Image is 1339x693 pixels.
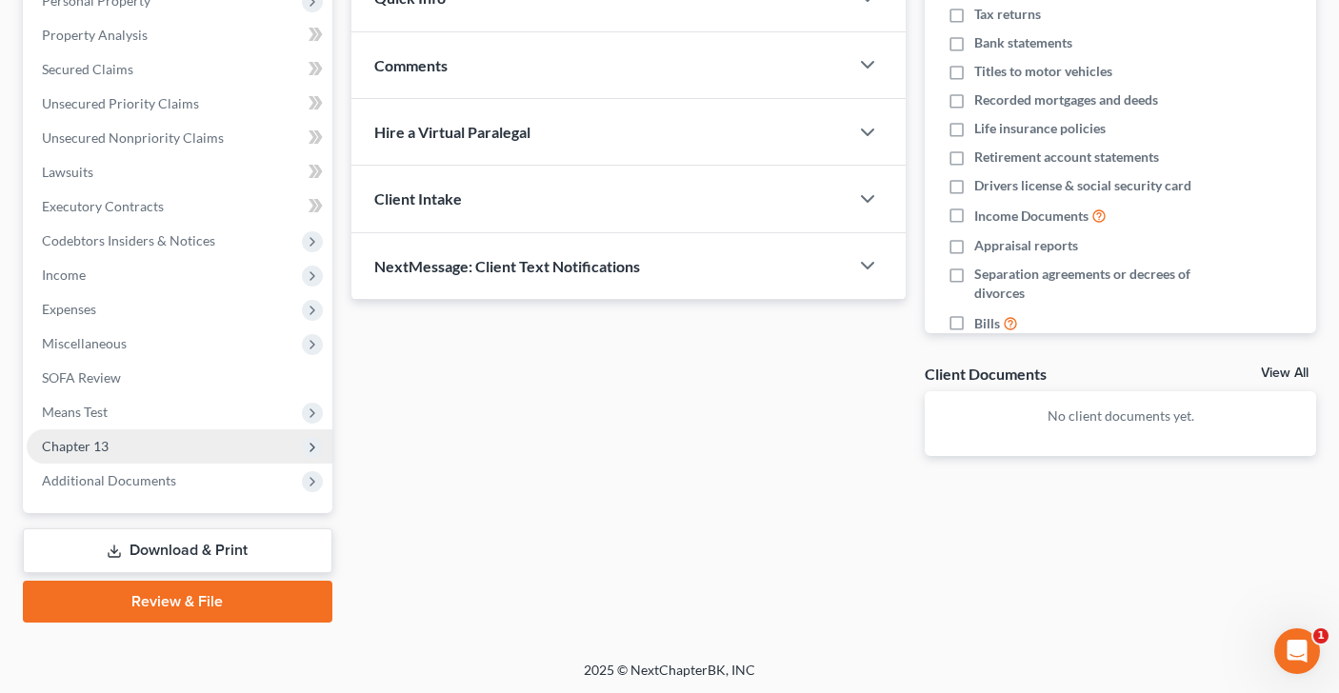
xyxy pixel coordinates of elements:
span: Hire a Virtual Paralegal [374,123,530,141]
span: NextMessage: Client Text Notifications [374,257,640,275]
span: SOFA Review [42,369,121,386]
span: Retirement account statements [974,148,1159,167]
span: Recorded mortgages and deeds [974,90,1158,109]
span: 1 [1313,628,1329,643]
span: Client Intake [374,189,462,208]
span: Expenses [42,301,96,317]
a: Lawsuits [27,155,332,189]
span: Bills [974,314,1000,333]
a: Unsecured Priority Claims [27,87,332,121]
span: Bank statements [974,33,1072,52]
a: Executory Contracts [27,189,332,224]
span: Separation agreements or decrees of divorces [974,265,1202,303]
span: Additional Documents [42,472,176,488]
span: Unsecured Priority Claims [42,95,199,111]
span: Lawsuits [42,164,93,180]
span: Executory Contracts [42,198,164,214]
span: Tax returns [974,5,1041,24]
a: SOFA Review [27,361,332,395]
span: Income [42,267,86,283]
span: Codebtors Insiders & Notices [42,232,215,248]
span: Unsecured Nonpriority Claims [42,129,224,146]
a: Secured Claims [27,52,332,87]
a: Property Analysis [27,18,332,52]
span: Income Documents [974,207,1089,226]
p: No client documents yet. [940,406,1301,426]
span: Titles to motor vehicles [974,62,1112,81]
a: Unsecured Nonpriority Claims [27,121,332,155]
span: Means Test [42,404,108,420]
span: Secured Claims [42,61,133,77]
a: View All [1261,366,1309,380]
span: Life insurance policies [974,119,1106,138]
span: Miscellaneous [42,335,127,351]
span: Property Analysis [42,27,148,43]
span: Chapter 13 [42,438,109,454]
span: Comments [374,56,448,74]
span: Appraisal reports [974,236,1078,255]
a: Review & File [23,581,332,623]
span: Drivers license & social security card [974,176,1191,195]
a: Download & Print [23,528,332,573]
div: Client Documents [925,364,1047,384]
iframe: Intercom live chat [1274,628,1320,674]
